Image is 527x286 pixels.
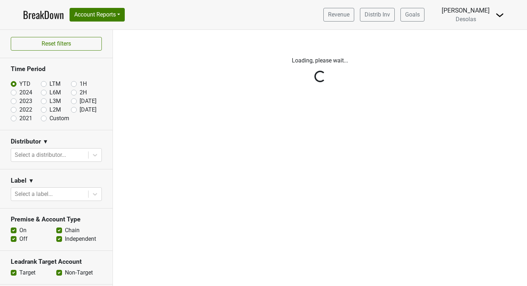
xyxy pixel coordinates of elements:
span: Desolas [456,16,476,23]
button: Account Reports [70,8,125,22]
div: [PERSON_NAME] [442,6,490,15]
a: BreakDown [23,7,64,22]
img: Dropdown Menu [495,11,504,19]
a: Distrib Inv [360,8,395,22]
a: Goals [400,8,424,22]
a: Revenue [323,8,354,22]
p: Loading, please wait... [121,56,519,65]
